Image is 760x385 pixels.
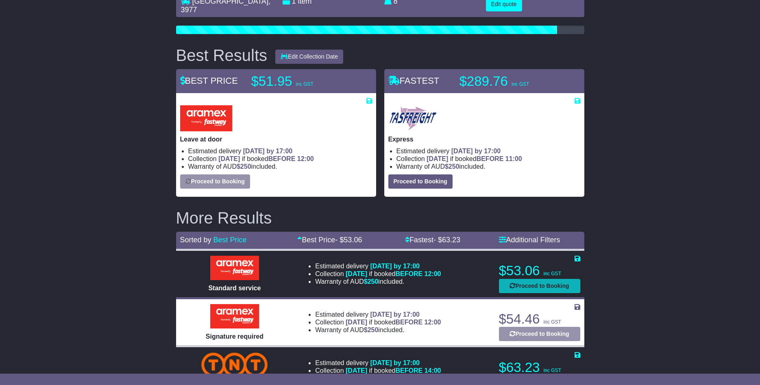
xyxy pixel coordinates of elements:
h2: More Results [176,209,584,227]
li: Collection [315,270,441,278]
span: [DATE] by 17:00 [370,263,420,270]
span: 63.23 [442,236,460,244]
button: Edit Collection Date [275,50,343,64]
span: inc GST [544,319,561,325]
span: inc GST [512,81,529,87]
li: Estimated delivery [315,311,441,318]
li: Estimated delivery [188,147,372,155]
span: BEFORE [268,155,296,162]
p: $63.23 [499,359,580,376]
button: Proceed to Booking [388,174,453,189]
div: Best Results [172,46,272,64]
span: Standard service [208,285,261,291]
span: [DATE] [346,367,367,374]
li: Collection [315,367,441,374]
span: inc GST [296,81,314,87]
span: 250 [240,163,251,170]
a: Best Price [213,236,247,244]
p: Leave at door [180,135,372,143]
li: Warranty of AUD included. [188,163,372,170]
span: [DATE] [218,155,240,162]
a: Fastest- $63.23 [405,236,460,244]
img: Tasfreight: Express [388,105,438,131]
li: Collection [396,155,580,163]
span: BEFORE [395,319,422,326]
span: [DATE] by 17:00 [370,359,420,366]
span: inc GST [544,368,561,373]
span: [DATE] [427,155,448,162]
span: $ [364,278,379,285]
span: [DATE] by 17:00 [451,148,501,154]
span: [DATE] [346,319,367,326]
span: if booked [346,367,441,374]
span: 250 [449,163,459,170]
span: 53.06 [344,236,362,244]
a: Additional Filters [499,236,560,244]
p: $54.46 [499,311,580,327]
span: Signature required [206,333,263,340]
li: Estimated delivery [315,359,441,367]
span: - $ [433,236,460,244]
img: Aramex: Standard service [210,256,259,280]
span: if booked [346,319,441,326]
button: Proceed to Booking [180,174,250,189]
span: if booked [346,270,441,277]
img: Aramex: Signature required [210,304,259,328]
span: 12:00 [425,270,441,277]
span: $ [237,163,251,170]
p: $289.76 [459,73,561,89]
p: Express [388,135,580,143]
span: if booked [218,155,314,162]
span: [DATE] by 17:00 [370,311,420,318]
li: Warranty of AUD included. [315,326,441,334]
span: $ [445,163,459,170]
span: [DATE] by 17:00 [243,148,293,154]
li: Warranty of AUD included. [396,163,580,170]
li: Estimated delivery [396,147,580,155]
span: 12:00 [425,319,441,326]
button: Proceed to Booking [499,279,580,293]
span: [DATE] [346,270,367,277]
span: 14:00 [425,367,441,374]
li: Collection [188,155,372,163]
li: Warranty of AUD included. [315,278,441,285]
li: Estimated delivery [315,262,441,270]
span: 12:00 [297,155,314,162]
span: BEFORE [395,270,422,277]
span: Sorted by [180,236,211,244]
span: 250 [368,278,379,285]
span: FASTEST [388,76,440,86]
a: Best Price- $53.06 [297,236,362,244]
button: Proceed to Booking [499,327,580,341]
span: if booked [427,155,522,162]
img: Aramex: Leave at door [180,105,232,131]
span: 250 [368,326,379,333]
span: $ [364,326,379,333]
span: BEFORE [395,367,422,374]
li: Collection [315,318,441,326]
p: $53.06 [499,263,580,279]
img: TNT Domestic: Road Express [201,352,268,377]
span: 11:00 [505,155,522,162]
p: $51.95 [251,73,353,89]
span: inc GST [544,271,561,276]
span: BEFORE [477,155,504,162]
span: - $ [335,236,362,244]
span: BEST PRICE [180,76,238,86]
